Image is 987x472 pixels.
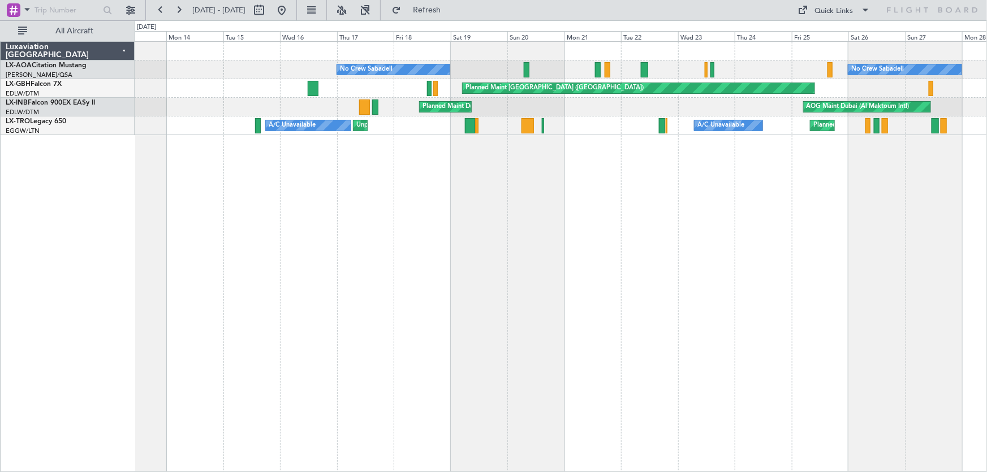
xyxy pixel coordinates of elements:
input: Trip Number [35,2,100,19]
div: Sun 27 [906,31,963,41]
div: Fri 25 [792,31,849,41]
span: LX-TRO [6,118,30,125]
a: LX-TROLegacy 650 [6,118,66,125]
a: LX-GBHFalcon 7X [6,81,62,88]
div: Planned Maint Dubai (Al Maktoum Intl) [423,98,534,115]
div: Mon 14 [166,31,223,41]
div: A/C Unavailable [697,117,744,134]
a: LX-AOACitation Mustang [6,62,87,69]
div: Planned Maint [GEOGRAPHIC_DATA] ([GEOGRAPHIC_DATA]) [466,80,644,97]
div: [DATE] [137,23,156,32]
span: [DATE] - [DATE] [192,5,245,15]
button: Quick Links [792,1,876,19]
div: Wed 16 [280,31,337,41]
div: No Crew Sabadell [851,61,904,78]
span: LX-GBH [6,81,31,88]
div: Sat 19 [451,31,508,41]
div: Tue 15 [223,31,281,41]
div: AOG Maint Dubai (Al Maktoum Intl) [807,98,910,115]
a: EDLW/DTM [6,89,39,98]
button: Refresh [386,1,454,19]
span: Refresh [403,6,451,14]
div: Sun 20 [507,31,564,41]
div: Thu 17 [337,31,394,41]
div: Mon 21 [564,31,622,41]
div: Sat 26 [848,31,906,41]
div: No Crew Sabadell [340,61,393,78]
div: Fri 18 [394,31,451,41]
div: Wed 23 [678,31,735,41]
div: A/C Unavailable [269,117,316,134]
span: LX-INB [6,99,28,106]
span: LX-AOA [6,62,32,69]
div: Sun 13 [110,31,167,41]
span: All Aircraft [29,27,119,35]
a: EDLW/DTM [6,108,39,116]
button: All Aircraft [12,22,123,40]
div: Tue 22 [621,31,678,41]
div: Thu 24 [735,31,792,41]
a: EGGW/LTN [6,127,40,135]
a: LX-INBFalcon 900EX EASy II [6,99,95,106]
a: [PERSON_NAME]/QSA [6,71,72,79]
div: Quick Links [815,6,854,17]
div: Unplanned Maint Dusseldorf [356,117,438,134]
